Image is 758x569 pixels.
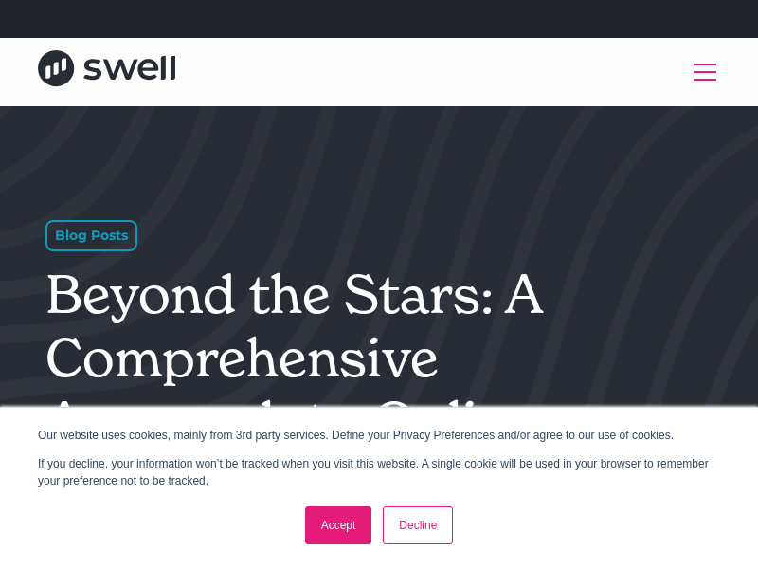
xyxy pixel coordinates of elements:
[38,455,720,489] p: If you decline, your information won’t be tracked when you visit this website. A single cookie wi...
[383,506,453,544] a: Decline
[682,49,720,95] div: menu
[38,50,175,93] a: home
[45,220,137,251] div: Blog Posts
[38,427,720,444] p: Our website uses cookies, mainly from 3rd party services. Define your Privacy Preferences and/or ...
[305,506,372,544] a: Accept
